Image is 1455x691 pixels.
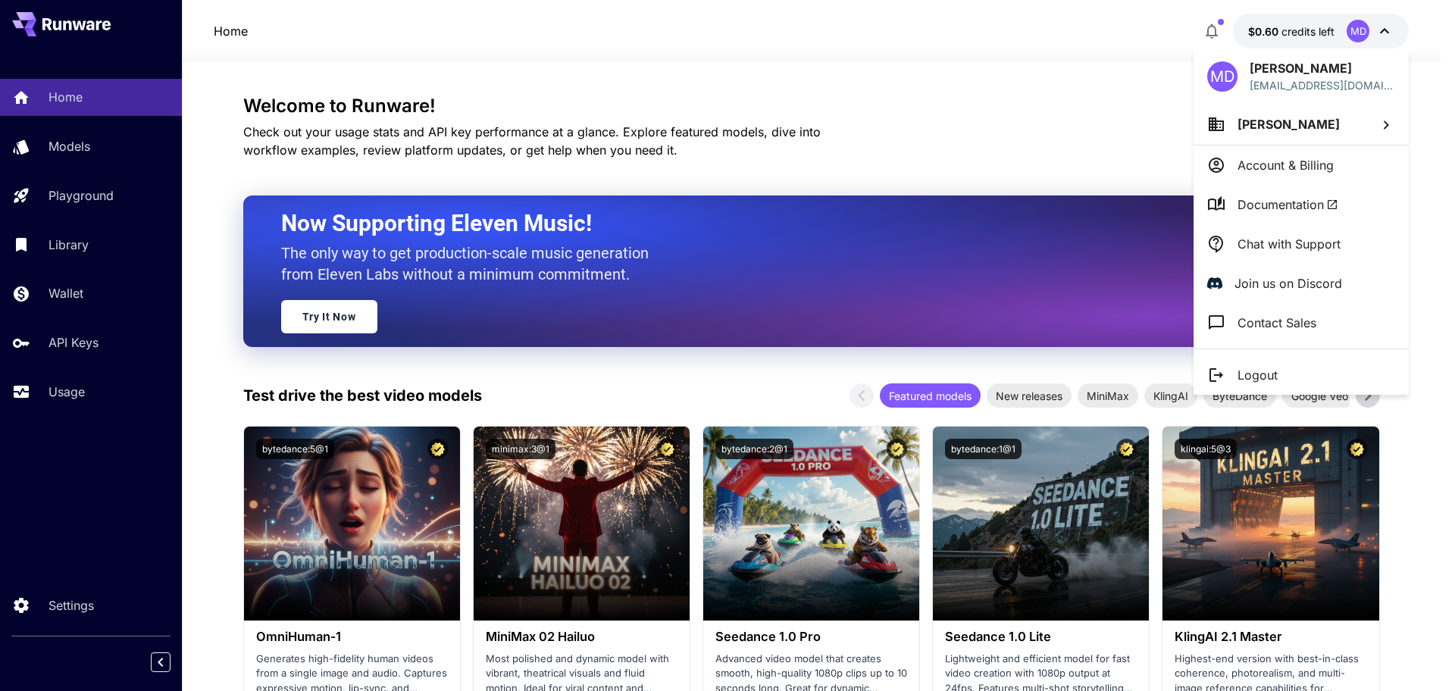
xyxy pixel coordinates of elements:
[1238,117,1340,132] span: [PERSON_NAME]
[1238,156,1334,174] p: Account & Billing
[1238,235,1341,253] p: Chat with Support
[1238,314,1316,332] p: Contact Sales
[1238,195,1338,214] span: Documentation
[1194,104,1409,145] button: [PERSON_NAME]
[1250,77,1395,93] p: [EMAIL_ADDRESS][DOMAIN_NAME]
[1234,274,1342,292] p: Join us on Discord
[1238,366,1278,384] p: Logout
[1207,61,1238,92] div: MD
[1250,59,1395,77] p: [PERSON_NAME]
[1250,77,1395,93] div: markdinardo@gmail.com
